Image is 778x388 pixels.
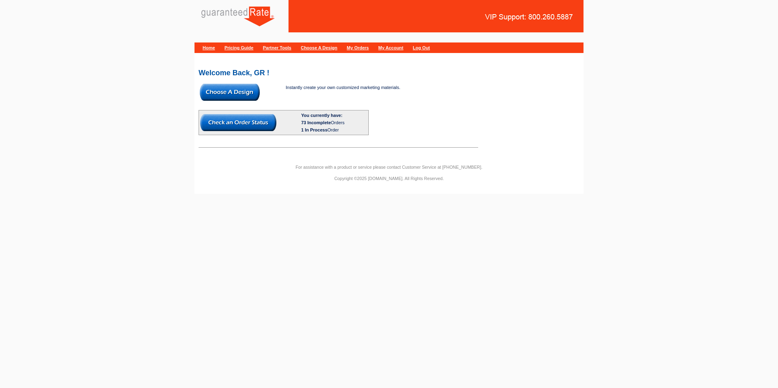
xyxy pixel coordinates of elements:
img: button-check-order-status.gif [200,114,276,131]
a: Home [203,45,215,50]
a: My Orders [347,45,369,50]
a: Partner Tools [263,45,291,50]
a: Pricing Guide [224,45,254,50]
p: Copyright ©2025 [DOMAIN_NAME]. All Rights Reserved. [194,175,583,182]
h2: Welcome Back, GR ! [199,69,579,76]
img: button-choose-design.gif [200,84,260,101]
a: Choose A Design [301,45,337,50]
div: Orders Order [301,119,367,134]
span: Instantly create your own customized marketing materials. [286,85,400,90]
a: Log Out [413,45,430,50]
p: For assistance with a product or service please contact Customer Service at [PHONE_NUMBER]. [194,163,583,171]
b: You currently have: [301,113,342,118]
span: 1 In Process [301,127,327,132]
span: 73 Incomplete [301,120,331,125]
a: My Account [378,45,404,50]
